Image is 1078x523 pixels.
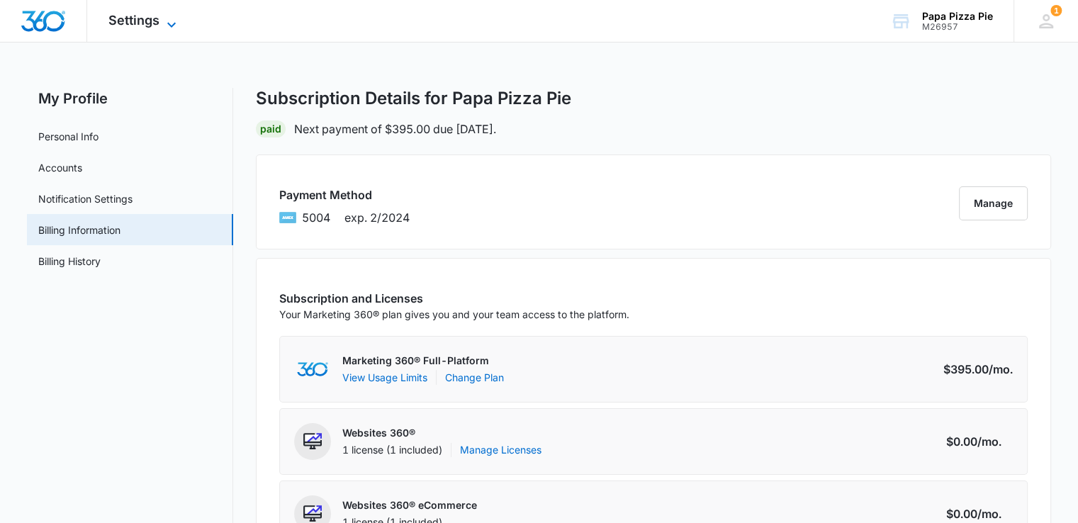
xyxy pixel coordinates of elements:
p: Next payment of $395.00 due [DATE]. [294,120,496,137]
a: Notification Settings [38,191,133,206]
p: Websites 360® eCommerce [342,498,477,512]
div: 1 license (1 included) [342,443,541,457]
div: account name [922,11,993,22]
div: $395.00 [943,361,1013,378]
p: Your Marketing 360® plan gives you and your team access to the platform. [279,307,629,322]
span: Settings [108,13,159,28]
span: 1 [1050,5,1062,16]
h2: My Profile [27,88,233,109]
span: /mo. [977,505,1001,522]
p: Websites 360® [342,426,541,440]
div: account id [922,22,993,32]
a: Change Plan [445,370,504,385]
span: exp. 2/2024 [344,209,410,226]
h3: Payment Method [279,186,410,203]
div: $0.00 [946,433,1013,450]
h1: Subscription Details for Papa Pizza Pie [256,88,571,109]
span: brandLabels.amex ending with [302,209,330,226]
a: Billing Information [38,223,120,237]
a: Personal Info [38,129,99,144]
a: Billing History [38,254,101,269]
span: /mo. [989,361,1013,378]
p: Marketing 360® Full-Platform [342,354,504,368]
a: Accounts [38,160,82,175]
button: Manage [959,186,1028,220]
span: /mo. [977,433,1001,450]
div: Paid [256,120,286,137]
button: View Usage Limits [342,370,427,385]
a: Manage Licenses [460,443,541,457]
div: $0.00 [946,505,1013,522]
h3: Subscription and Licenses [279,290,629,307]
div: notifications count [1050,5,1062,16]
